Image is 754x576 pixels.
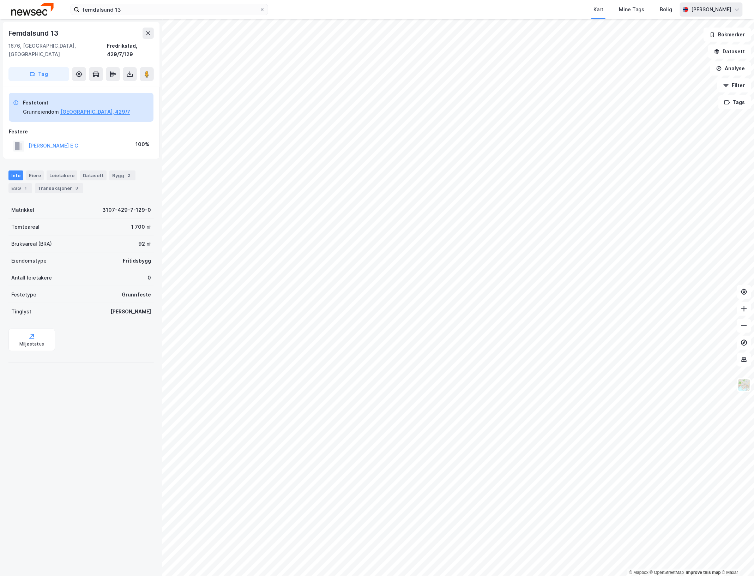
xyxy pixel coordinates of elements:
[47,170,77,180] div: Leietakere
[686,570,721,575] a: Improve this map
[708,44,751,59] button: Datasett
[11,223,40,231] div: Tomteareal
[19,341,44,347] div: Miljøstatus
[107,42,154,59] div: Fredrikstad, 429/7/129
[11,257,47,265] div: Eiendomstype
[8,42,107,59] div: 1676, [GEOGRAPHIC_DATA], [GEOGRAPHIC_DATA]
[660,5,672,14] div: Bolig
[737,378,751,392] img: Z
[135,140,149,149] div: 100%
[619,5,644,14] div: Mine Tags
[11,3,54,16] img: newsec-logo.f6e21ccffca1b3a03d2d.png
[35,183,83,193] div: Transaksjoner
[22,185,29,192] div: 1
[102,206,151,214] div: 3107-429-7-129-0
[123,257,151,265] div: Fritidsbygg
[691,5,731,14] div: [PERSON_NAME]
[650,570,684,575] a: OpenStreetMap
[23,98,130,107] div: Festetomt
[138,240,151,248] div: 92 ㎡
[710,61,751,76] button: Analyse
[11,240,52,248] div: Bruksareal (BRA)
[719,542,754,576] div: Kontrollprogram for chat
[719,542,754,576] iframe: Chat Widget
[11,290,36,299] div: Festetype
[718,95,751,109] button: Tags
[110,307,151,316] div: [PERSON_NAME]
[26,170,44,180] div: Eiere
[122,290,151,299] div: Grunnfeste
[704,28,751,42] button: Bokmerker
[11,274,52,282] div: Antall leietakere
[60,108,130,116] button: [GEOGRAPHIC_DATA], 429/7
[147,274,151,282] div: 0
[109,170,135,180] div: Bygg
[717,78,751,92] button: Filter
[8,67,69,81] button: Tag
[629,570,649,575] a: Mapbox
[23,108,59,116] div: Grunneiendom
[73,185,80,192] div: 3
[8,28,60,39] div: Femdalsund 13
[131,223,151,231] div: 1 700 ㎡
[80,170,107,180] div: Datasett
[8,170,23,180] div: Info
[9,127,153,136] div: Festere
[11,307,31,316] div: Tinglyst
[126,172,133,179] div: 2
[11,206,34,214] div: Matrikkel
[593,5,603,14] div: Kart
[79,4,259,15] input: Søk på adresse, matrikkel, gårdeiere, leietakere eller personer
[8,183,32,193] div: ESG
